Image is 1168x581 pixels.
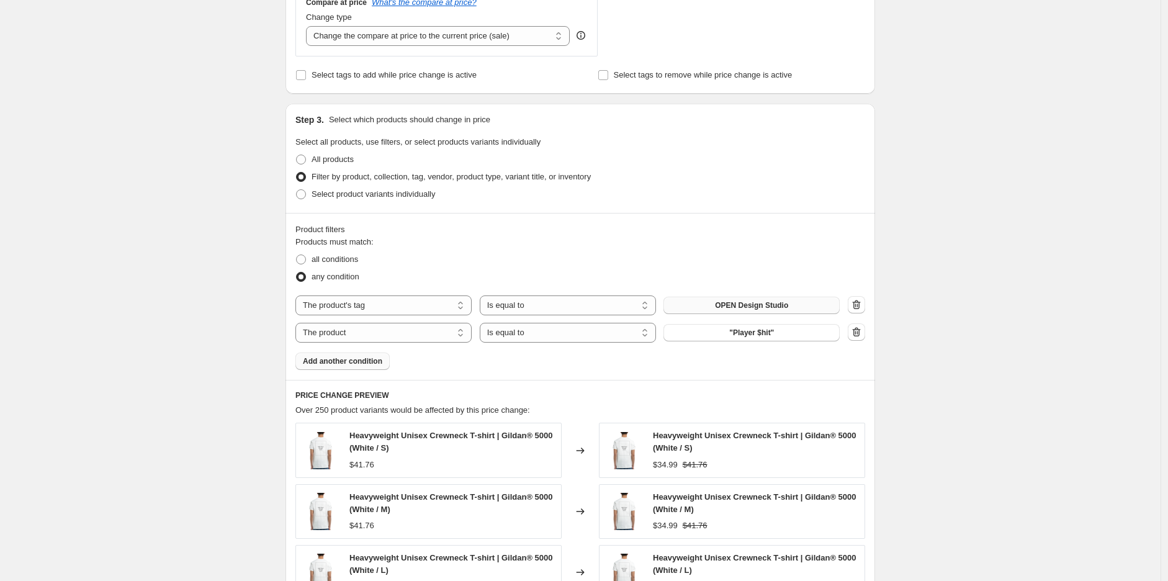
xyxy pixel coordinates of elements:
p: Select which products should change in price [329,114,490,126]
strike: $41.76 [683,520,708,532]
button: "Player $hit" [663,324,840,341]
span: Filter by product, collection, tag, vendor, product type, variant title, or inventory [312,172,591,181]
div: help [575,29,587,42]
span: "Player $hit" [729,328,774,338]
div: $34.99 [653,520,678,532]
span: Products must match: [295,237,374,246]
span: Over 250 product variants would be affected by this price change: [295,405,530,415]
img: 0ea409b0-61f2-4c5d-ad17-29906b70db76_80x.png [302,432,339,469]
span: Heavyweight Unisex Crewneck T-shirt | Gildan® 5000 (White / L) [653,553,856,575]
span: Select all products, use filters, or select products variants individually [295,137,541,146]
span: Select product variants individually [312,189,435,199]
div: $34.99 [653,459,678,471]
button: OPEN Design Studio [663,297,840,314]
img: 0ea409b0-61f2-4c5d-ad17-29906b70db76_80x.png [606,493,643,530]
span: any condition [312,272,359,281]
div: $41.76 [349,520,374,532]
h2: Step 3. [295,114,324,126]
span: all conditions [312,254,358,264]
span: Select tags to remove while price change is active [614,70,793,79]
span: Heavyweight Unisex Crewneck T-shirt | Gildan® 5000 (White / S) [349,431,553,453]
button: Add another condition [295,353,390,370]
span: All products [312,155,354,164]
span: Heavyweight Unisex Crewneck T-shirt | Gildan® 5000 (White / S) [653,431,856,453]
h6: PRICE CHANGE PREVIEW [295,390,865,400]
span: Add another condition [303,356,382,366]
span: Heavyweight Unisex Crewneck T-shirt | Gildan® 5000 (White / M) [653,492,856,514]
div: Product filters [295,223,865,236]
span: Heavyweight Unisex Crewneck T-shirt | Gildan® 5000 (White / M) [349,492,553,514]
img: 0ea409b0-61f2-4c5d-ad17-29906b70db76_80x.png [302,493,339,530]
span: Heavyweight Unisex Crewneck T-shirt | Gildan® 5000 (White / L) [349,553,553,575]
span: Select tags to add while price change is active [312,70,477,79]
strike: $41.76 [683,459,708,471]
span: OPEN Design Studio [715,300,788,310]
span: Change type [306,12,352,22]
div: $41.76 [349,459,374,471]
img: 0ea409b0-61f2-4c5d-ad17-29906b70db76_80x.png [606,432,643,469]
